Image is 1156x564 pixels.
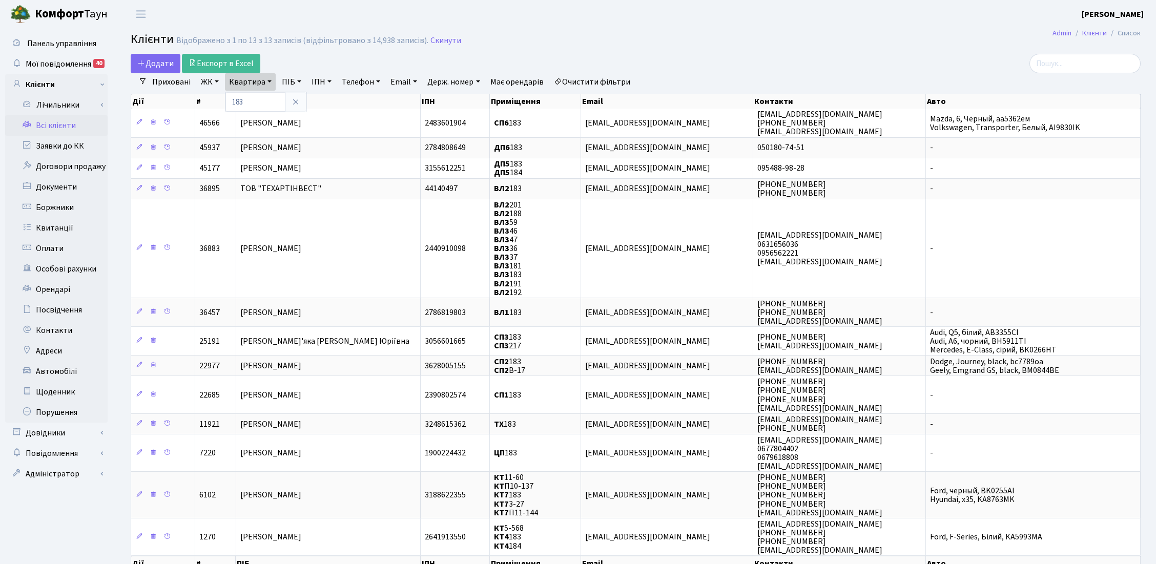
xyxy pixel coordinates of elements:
[5,177,108,197] a: Документи
[494,532,509,543] b: КТ4
[5,259,108,279] a: Особові рахунки
[494,243,509,254] b: ВЛ3
[585,419,710,430] span: [EMAIL_ADDRESS][DOMAIN_NAME]
[430,36,461,46] a: Скинути
[425,117,466,129] span: 2483601904
[5,136,108,156] a: Заявки до КК
[494,507,509,518] b: КТ7
[1037,23,1156,44] nav: breadcrumb
[27,38,96,49] span: Панель управління
[494,278,509,289] b: ВЛ2
[240,243,301,254] span: [PERSON_NAME]
[199,448,216,459] span: 7220
[757,472,882,518] span: [PHONE_NUMBER] [PHONE_NUMBER] [PHONE_NUMBER] [PHONE_NUMBER] [EMAIL_ADDRESS][DOMAIN_NAME]
[421,94,490,109] th: ІПН
[5,464,108,484] a: Адміністратор
[5,402,108,423] a: Порушення
[757,142,804,154] span: 050180-74-51
[585,117,710,129] span: [EMAIL_ADDRESS][DOMAIN_NAME]
[490,94,581,109] th: Приміщення
[753,94,926,109] th: Контакти
[494,252,509,263] b: ВЛ3
[199,307,220,318] span: 36457
[494,167,510,178] b: ДП5
[585,307,710,318] span: [EMAIL_ADDRESS][DOMAIN_NAME]
[494,208,509,219] b: ВЛ2
[240,142,301,154] span: [PERSON_NAME]
[585,360,710,371] span: [EMAIL_ADDRESS][DOMAIN_NAME]
[494,448,517,459] span: 183
[757,230,882,267] span: [EMAIL_ADDRESS][DOMAIN_NAME] 0631656036 0956562221 [EMAIL_ADDRESS][DOMAIN_NAME]
[494,523,504,534] b: КТ
[5,341,108,361] a: Адреси
[26,58,91,70] span: Мої повідомлення
[5,238,108,259] a: Оплати
[494,389,521,401] span: 183
[930,163,933,174] span: -
[585,389,710,401] span: [EMAIL_ADDRESS][DOMAIN_NAME]
[423,73,484,91] a: Держ. номер
[930,327,1057,356] span: Audi, Q5, білий, АВ3355СІ Audi, A6, чорний, BH5911TI Mercedes, E-Class, сірий, ВК0266НТ
[131,94,195,109] th: Дії
[425,360,466,371] span: 3628005155
[757,376,882,413] span: [PHONE_NUMBER] [PHONE_NUMBER] [PHONE_NUMBER] [EMAIL_ADDRESS][DOMAIN_NAME]
[930,142,933,154] span: -
[425,448,466,459] span: 1900224432
[195,94,236,109] th: #
[930,419,933,430] span: -
[494,472,504,483] b: КТ
[1107,28,1141,39] li: Список
[5,300,108,320] a: Посвідчення
[199,183,220,195] span: 36895
[757,298,882,327] span: [PHONE_NUMBER] [PHONE_NUMBER] [EMAIL_ADDRESS][DOMAIN_NAME]
[494,331,521,351] span: 183 217
[240,448,301,459] span: [PERSON_NAME]
[494,269,509,281] b: ВЛ3
[5,423,108,443] a: Довідники
[199,532,216,543] span: 1270
[240,360,301,371] span: [PERSON_NAME]
[494,117,521,129] span: 183
[930,485,1015,505] span: Ford, черный, BK0255AI Hyundai, х35, KA8763MK
[425,419,466,430] span: 3248615362
[930,356,1059,376] span: Dodge, Journey, black, bc7789oa Geely, Emgrand GS, black, ВМ0844ВЕ
[5,33,108,54] a: Панель управління
[757,356,882,376] span: [PHONE_NUMBER] [EMAIL_ADDRESS][DOMAIN_NAME]
[240,117,301,129] span: [PERSON_NAME]
[757,179,826,199] span: [PHONE_NUMBER] [PHONE_NUMBER]
[930,307,933,318] span: -
[199,389,220,401] span: 22685
[494,287,509,298] b: ВЛ2
[425,490,466,501] span: 3188622355
[425,183,458,195] span: 44140497
[240,163,301,174] span: [PERSON_NAME]
[35,6,84,22] b: Комфорт
[494,199,509,211] b: ВЛ2
[5,197,108,218] a: Боржники
[494,183,509,195] b: ВЛ2
[131,54,180,73] a: Додати
[236,94,421,109] th: ПІБ
[131,30,174,48] span: Клієнти
[5,115,108,136] a: Всі клієнти
[425,389,466,401] span: 2390802574
[5,156,108,177] a: Договори продажу
[240,183,321,195] span: ТОВ "ТЕХАРТІНВЕСТ"
[494,158,510,170] b: ДП5
[5,382,108,402] a: Щоденник
[5,320,108,341] a: Контакти
[585,163,710,174] span: [EMAIL_ADDRESS][DOMAIN_NAME]
[5,218,108,238] a: Квитанції
[35,6,108,23] span: Таун
[1052,28,1071,38] a: Admin
[494,356,525,376] span: 183 В-17
[199,490,216,501] span: 6102
[494,419,504,430] b: ТХ
[425,243,466,254] span: 2440910098
[278,73,305,91] a: ПІБ
[585,532,710,543] span: [EMAIL_ADDRESS][DOMAIN_NAME]
[5,279,108,300] a: Орендарі
[494,260,509,271] b: ВЛ3
[494,225,509,237] b: ВЛ3
[10,4,31,25] img: logo.png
